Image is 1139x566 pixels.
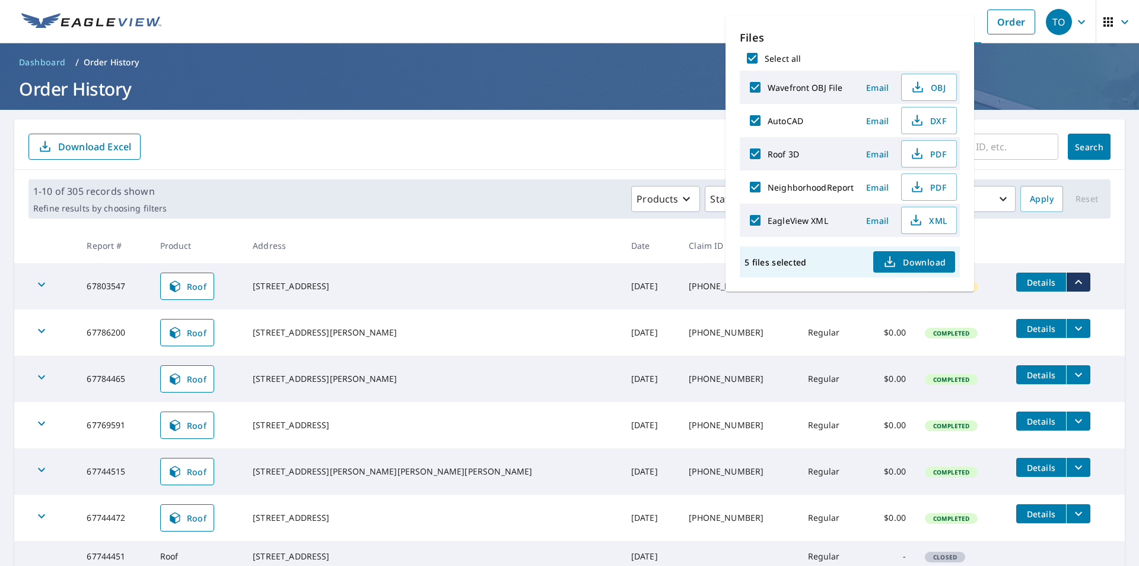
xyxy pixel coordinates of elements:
[863,182,892,193] span: Email
[858,112,896,130] button: Email
[168,372,207,386] span: Roof
[637,192,678,206] p: Products
[1066,319,1090,338] button: filesDropdownBtn-67786200
[768,215,828,226] label: EagleView XML
[926,514,976,523] span: Completed
[798,402,864,448] td: Regular
[58,140,131,153] p: Download Excel
[14,77,1125,101] h1: Order History
[160,412,215,439] a: Roof
[909,80,947,94] span: OBJ
[1023,277,1059,288] span: Details
[858,78,896,97] button: Email
[798,356,864,402] td: Regular
[883,255,946,269] span: Download
[679,356,798,402] td: [PHONE_NUMBER]
[926,422,976,430] span: Completed
[253,419,612,431] div: [STREET_ADDRESS]
[679,309,798,356] td: [PHONE_NUMBER]
[864,495,915,541] td: $0.00
[622,356,679,402] td: [DATE]
[901,173,957,201] button: PDF
[622,402,679,448] td: [DATE]
[21,13,161,31] img: EV Logo
[901,107,957,134] button: DXF
[622,228,679,263] th: Date
[1023,508,1059,520] span: Details
[243,228,622,263] th: Address
[864,309,915,356] td: $0.00
[33,203,167,214] p: Refine results by choosing filters
[863,115,892,127] span: Email
[253,466,612,478] div: [STREET_ADDRESS][PERSON_NAME][PERSON_NAME][PERSON_NAME]
[798,448,864,495] td: Regular
[160,365,215,393] a: Roof
[1023,369,1059,381] span: Details
[1016,365,1066,384] button: detailsBtn-67784465
[253,551,612,562] div: [STREET_ADDRESS]
[679,495,798,541] td: [PHONE_NUMBER]
[926,553,964,561] span: Closed
[864,448,915,495] td: $0.00
[798,309,864,356] td: Regular
[160,273,215,300] a: Roof
[168,464,207,479] span: Roof
[1020,186,1063,212] button: Apply
[622,495,679,541] td: [DATE]
[168,279,207,293] span: Roof
[1016,319,1066,338] button: detailsBtn-67786200
[863,148,892,160] span: Email
[622,309,679,356] td: [DATE]
[1016,504,1066,523] button: detailsBtn-67744472
[858,178,896,197] button: Email
[14,53,1125,72] nav: breadcrumb
[901,140,957,167] button: PDF
[864,356,915,402] td: $0.00
[160,458,215,485] a: Roof
[168,325,207,340] span: Roof
[75,55,79,69] li: /
[253,373,612,385] div: [STREET_ADDRESS][PERSON_NAME]
[926,329,976,337] span: Completed
[253,327,612,339] div: [STREET_ADDRESS][PERSON_NAME]
[909,213,947,227] span: XML
[1016,273,1066,292] button: detailsBtn-67803547
[77,356,150,402] td: 67784465
[1066,458,1090,477] button: filesDropdownBtn-67744515
[77,495,150,541] td: 67744472
[151,228,244,263] th: Product
[622,448,679,495] td: [DATE]
[987,10,1035,34] a: Order
[768,115,803,127] label: AutoCAD
[1066,273,1090,292] button: filesDropdownBtn-67803547
[1016,412,1066,431] button: detailsBtn-67769591
[19,56,66,68] span: Dashboard
[1066,412,1090,431] button: filesDropdownBtn-67769591
[28,134,141,160] button: Download Excel
[705,186,761,212] button: Status
[1046,9,1072,35] div: TO
[901,207,957,234] button: XML
[863,82,892,93] span: Email
[77,228,150,263] th: Report #
[679,228,798,263] th: Claim ID
[1068,134,1111,160] button: Search
[745,257,806,268] p: 5 files selected
[253,512,612,524] div: [STREET_ADDRESS]
[84,56,139,68] p: Order History
[679,263,798,309] td: [PHONE_NUMBER]
[253,280,612,292] div: [STREET_ADDRESS]
[926,468,976,476] span: Completed
[1016,458,1066,477] button: detailsBtn-67744515
[77,263,150,309] td: 67803547
[1023,323,1059,334] span: Details
[710,192,739,206] p: Status
[798,495,864,541] td: Regular
[864,402,915,448] td: $0.00
[160,504,215,532] a: Roof
[14,53,71,72] a: Dashboard
[765,53,801,64] label: Select all
[77,309,150,356] td: 67786200
[926,375,976,384] span: Completed
[768,182,854,193] label: NeighborhoodReport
